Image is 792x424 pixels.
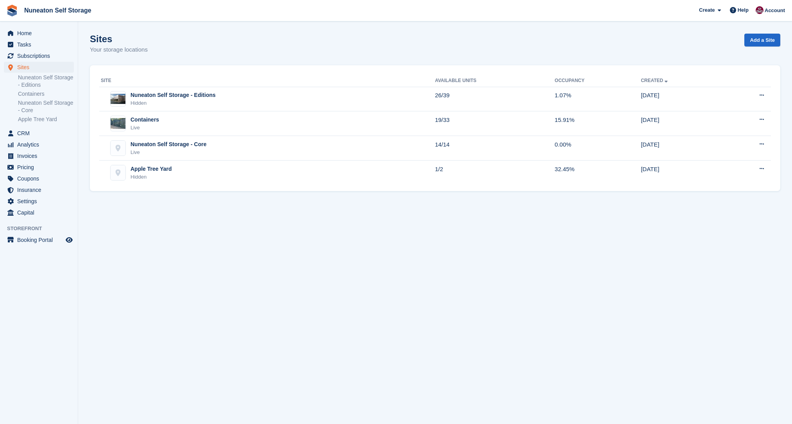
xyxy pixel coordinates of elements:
div: Apple Tree Yard [131,165,172,173]
span: Settings [17,196,64,207]
span: Sites [17,62,64,73]
td: [DATE] [641,111,723,136]
td: 1.07% [555,87,641,111]
a: Preview store [64,235,74,245]
span: Invoices [17,150,64,161]
td: 15.91% [555,111,641,136]
th: Available Units [435,75,554,87]
a: Nuneaton Self Storage - Core [18,99,74,114]
a: menu [4,184,74,195]
p: Your storage locations [90,45,148,54]
th: Site [99,75,435,87]
a: menu [4,234,74,245]
a: menu [4,62,74,73]
div: Live [131,148,206,156]
td: 14/14 [435,136,554,161]
span: Storefront [7,225,78,233]
a: menu [4,139,74,150]
td: 32.45% [555,161,641,185]
span: Insurance [17,184,64,195]
img: Image of Nuneaton Self Storage - Editions site [111,94,125,104]
div: Nuneaton Self Storage - Editions [131,91,216,99]
span: Subscriptions [17,50,64,61]
span: Account [765,7,785,14]
a: menu [4,128,74,139]
a: Containers [18,90,74,98]
img: Image of Containers site [111,118,125,129]
img: Apple Tree Yard site image placeholder [111,165,125,180]
a: menu [4,162,74,173]
span: Tasks [17,39,64,50]
img: Nuneaton Self Storage - Core site image placeholder [111,141,125,156]
a: Created [641,78,669,83]
th: Occupancy [555,75,641,87]
span: Home [17,28,64,39]
a: menu [4,173,74,184]
div: Hidden [131,99,216,107]
span: CRM [17,128,64,139]
div: Hidden [131,173,172,181]
span: Analytics [17,139,64,150]
span: Capital [17,207,64,218]
a: menu [4,150,74,161]
span: Booking Portal [17,234,64,245]
h1: Sites [90,34,148,44]
a: Add a Site [744,34,780,47]
td: 19/33 [435,111,554,136]
span: Help [738,6,749,14]
td: [DATE] [641,136,723,161]
span: Create [699,6,715,14]
a: Nuneaton Self Storage [21,4,95,17]
img: Chris Palmer [756,6,763,14]
a: menu [4,39,74,50]
td: [DATE] [641,161,723,185]
a: menu [4,28,74,39]
span: Pricing [17,162,64,173]
a: menu [4,196,74,207]
td: [DATE] [641,87,723,111]
td: 26/39 [435,87,554,111]
td: 1/2 [435,161,554,185]
a: menu [4,50,74,61]
td: 0.00% [555,136,641,161]
a: menu [4,207,74,218]
img: stora-icon-8386f47178a22dfd0bd8f6a31ec36ba5ce8667c1dd55bd0f319d3a0aa187defe.svg [6,5,18,16]
a: Apple Tree Yard [18,116,74,123]
div: Live [131,124,159,132]
span: Coupons [17,173,64,184]
a: Nuneaton Self Storage - Editions [18,74,74,89]
div: Containers [131,116,159,124]
div: Nuneaton Self Storage - Core [131,140,206,148]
